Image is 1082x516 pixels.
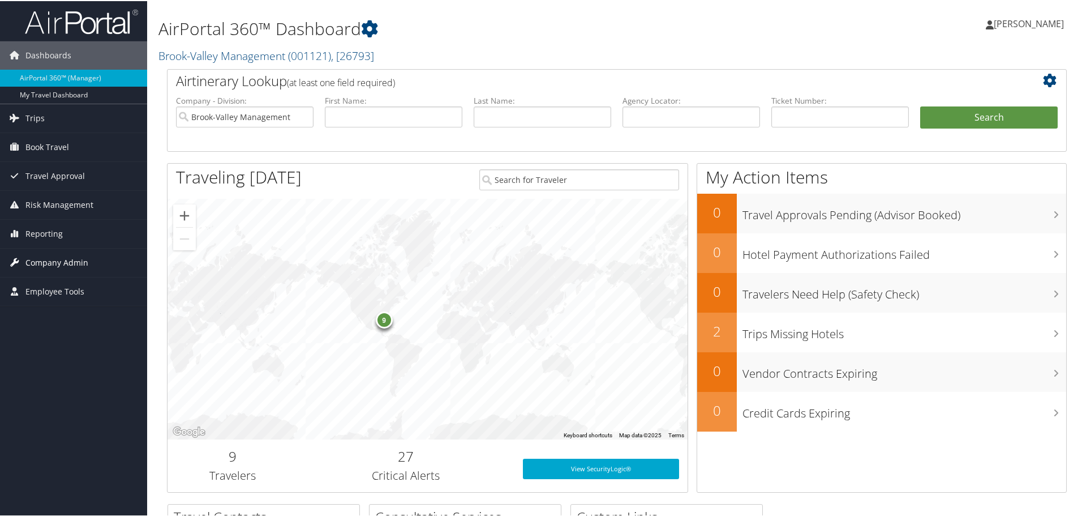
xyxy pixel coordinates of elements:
[697,164,1066,188] h1: My Action Items
[771,94,909,105] label: Ticket Number:
[325,94,462,105] label: First Name:
[742,399,1066,420] h3: Credit Cards Expiring
[25,248,88,276] span: Company Admin
[306,446,506,465] h2: 27
[742,240,1066,262] h3: Hotel Payment Authorizations Failed
[306,467,506,483] h3: Critical Alerts
[742,359,1066,381] h3: Vendor Contracts Expiring
[25,219,63,247] span: Reporting
[697,202,737,221] h2: 0
[697,312,1066,351] a: 2Trips Missing Hotels
[697,321,737,340] h2: 2
[158,47,374,62] a: Brook-Valley Management
[176,164,302,188] h1: Traveling [DATE]
[697,193,1066,232] a: 0Travel Approvals Pending (Advisor Booked)
[173,203,196,226] button: Zoom in
[287,75,395,88] span: (at least one field required)
[994,16,1064,29] span: [PERSON_NAME]
[742,319,1066,341] h3: Trips Missing Hotels
[474,94,611,105] label: Last Name:
[697,400,737,419] h2: 0
[564,430,612,438] button: Keyboard shortcuts
[176,467,289,483] h3: Travelers
[176,94,314,105] label: Company - Division:
[25,40,71,69] span: Dashboards
[479,168,679,189] input: Search for Traveler
[697,232,1066,272] a: 0Hotel Payment Authorizations Failed
[523,458,679,478] a: View SecurityLogic®
[622,94,760,105] label: Agency Locator:
[697,241,737,261] h2: 0
[25,132,69,160] span: Book Travel
[331,47,374,62] span: , [ 26793 ]
[170,424,208,438] img: Google
[920,105,1058,128] button: Search
[619,431,662,437] span: Map data ©2025
[986,6,1075,40] a: [PERSON_NAME]
[697,351,1066,391] a: 0Vendor Contracts Expiring
[742,201,1066,222] h3: Travel Approvals Pending (Advisor Booked)
[158,16,770,40] h1: AirPortal 360™ Dashboard
[668,431,684,437] a: Terms (opens in new tab)
[697,360,737,379] h2: 0
[173,227,196,249] button: Zoom out
[697,272,1066,312] a: 0Travelers Need Help (Safety Check)
[375,310,392,327] div: 9
[25,103,45,131] span: Trips
[25,7,138,34] img: airportal-logo.png
[742,280,1066,301] h3: Travelers Need Help (Safety Check)
[176,446,289,465] h2: 9
[288,47,331,62] span: ( 001121 )
[170,424,208,438] a: Open this area in Google Maps (opens a new window)
[176,70,983,89] h2: Airtinerary Lookup
[697,391,1066,430] a: 0Credit Cards Expiring
[25,276,84,305] span: Employee Tools
[25,161,85,189] span: Travel Approval
[697,281,737,300] h2: 0
[25,190,93,218] span: Risk Management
